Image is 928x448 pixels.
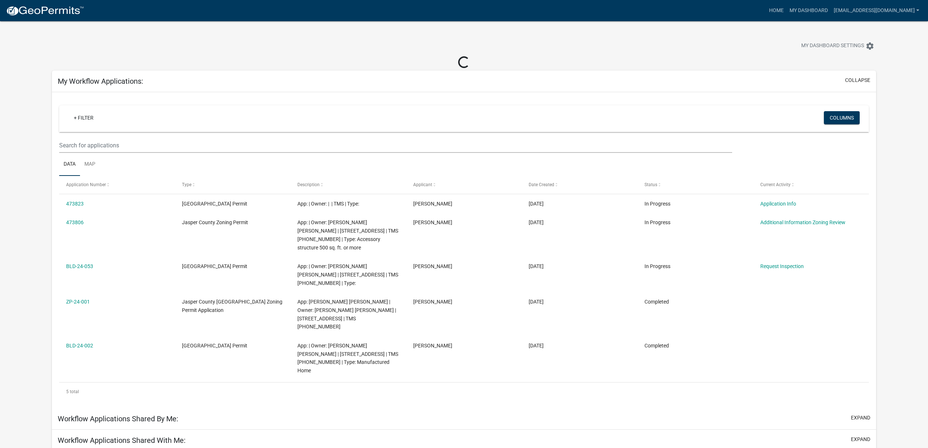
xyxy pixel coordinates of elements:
span: Joseph Cody Parker [413,343,452,349]
span: 09/06/2023 [529,343,544,349]
button: Columns [824,111,860,124]
a: 473823 [66,201,84,207]
datatable-header-cell: Application Number [59,176,175,193]
a: Application Info [760,201,796,207]
span: Joseph Cody Parker [413,201,452,207]
span: Completed [644,299,669,305]
div: 5 total [59,383,869,401]
span: Joseph Cody Parker [413,219,452,225]
datatable-header-cell: Applicant [406,176,522,193]
span: Jasper County SC Zoning Permit Application [182,299,282,313]
h5: Workflow Applications Shared With Me: [58,436,186,445]
span: App: | Owner: PARKER JOSEPH CODY | 8565 PURRYSBURG RD | TMS 028-00-01-007 | Type: Manufactured Home [297,343,398,373]
a: 473806 [66,219,84,225]
span: Current Activity [760,182,791,187]
button: expand [851,414,870,422]
a: + Filter [68,111,99,124]
span: Applicant [413,182,432,187]
i: settings [866,42,874,50]
datatable-header-cell: Description [290,176,406,193]
button: expand [851,436,870,443]
span: Jasper County Building Permit [182,343,247,349]
span: Jasper County Zoning Permit [182,219,248,225]
span: In Progress [644,219,670,225]
span: Status [644,182,657,187]
span: Joseph Cody Parker [413,299,452,305]
span: Date Created [529,182,554,187]
span: My Dashboard Settings [801,42,864,50]
span: Description [297,182,320,187]
a: Home [766,4,787,18]
a: Additional Information Zoning Review [760,219,845,225]
a: My Dashboard [787,4,831,18]
span: 12/06/2023 [529,299,544,305]
span: Completed [644,343,669,349]
a: Request Inspection [760,263,804,269]
a: BLD-24-002 [66,343,93,349]
a: [EMAIL_ADDRESS][DOMAIN_NAME] [831,4,922,18]
a: BLD-24-053 [66,263,93,269]
span: 02/08/2024 [529,263,544,269]
span: App: | Owner: PARKER JOSEPH CODY | 8565 PURRYSBURG RD | TMS 028-00-01-007 | Type: Accessory struc... [297,219,398,250]
span: In Progress [644,263,670,269]
span: 09/04/2025 [529,201,544,207]
datatable-header-cell: Current Activity [753,176,869,193]
span: Application Number [66,182,106,187]
span: Jasper County Building Permit [182,263,247,269]
h5: My Workflow Applications: [58,77,143,86]
span: App: | Owner: PARKER JOSEPH CODY | 8565 PURRYSBURG RD | TMS 028-00-01-007 | Type: [297,263,398,286]
span: Type [182,182,191,187]
a: Data [59,153,80,176]
span: 09/04/2025 [529,219,544,225]
div: collapse [52,92,876,408]
datatable-header-cell: Status [638,176,753,193]
span: Joseph Cody Parker [413,263,452,269]
button: collapse [845,76,870,84]
h5: Workflow Applications Shared By Me: [58,414,178,423]
datatable-header-cell: Type [175,176,291,193]
button: My Dashboard Settingssettings [795,39,880,53]
span: App: PARKER JOSEPH CODY | Owner: PARKER JOSEPH CODY | 8565 PURRYSBURG RD | TMS 028-00-01-007 [297,299,396,330]
a: Map [80,153,100,176]
span: In Progress [644,201,670,207]
input: Search for applications [59,138,732,153]
span: App: | Owner: | | TMS | Type: [297,201,359,207]
datatable-header-cell: Date Created [522,176,638,193]
span: Jasper County Building Permit [182,201,247,207]
a: ZP-24-001 [66,299,90,305]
